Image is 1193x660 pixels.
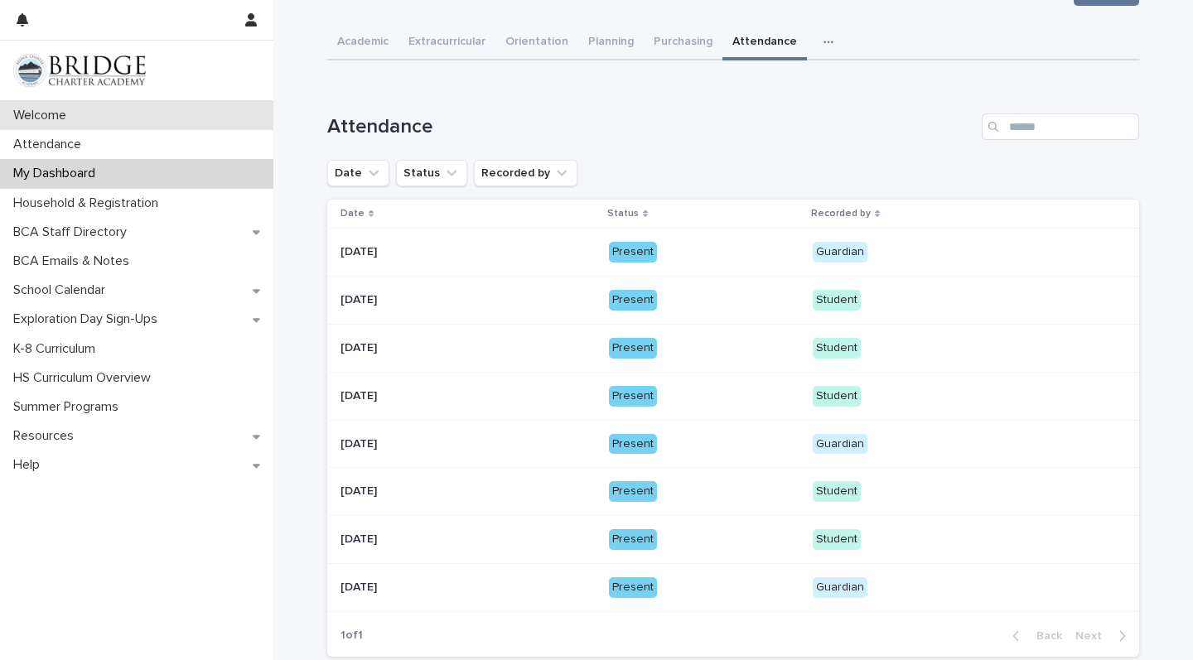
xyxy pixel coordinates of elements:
div: Student [813,481,861,502]
button: Extracurricular [398,26,495,60]
p: K-8 Curriculum [7,341,109,357]
p: 1 of 1 [327,615,376,656]
p: Recorded by [811,205,871,223]
div: Present [609,481,657,502]
p: Household & Registration [7,195,171,211]
p: Summer Programs [7,399,132,415]
p: [DATE] [341,290,380,307]
div: Present [609,434,657,455]
p: My Dashboard [7,166,109,181]
p: Welcome [7,108,80,123]
div: Present [609,386,657,407]
div: Present [609,529,657,550]
tr: [DATE][DATE] PresentStudent [327,468,1139,516]
button: Attendance [722,26,807,60]
tr: [DATE][DATE] PresentGuardian [327,563,1139,611]
p: Attendance [7,137,94,152]
div: Present [609,338,657,359]
div: Present [609,577,657,598]
p: [DATE] [341,386,380,403]
div: Present [609,242,657,263]
p: Resources [7,428,87,444]
p: [DATE] [341,338,380,355]
p: [DATE] [341,434,380,451]
p: Help [7,457,53,473]
button: Date [327,160,389,186]
button: Status [396,160,467,186]
div: Present [609,290,657,311]
button: Academic [327,26,398,60]
div: Guardian [813,242,867,263]
div: Student [813,290,861,311]
button: Next [1069,629,1139,643]
p: BCA Staff Directory [7,224,140,240]
button: Orientation [495,26,578,60]
button: Planning [578,26,644,60]
div: Guardian [813,434,867,455]
tr: [DATE][DATE] PresentGuardian [327,229,1139,277]
tr: [DATE][DATE] PresentGuardian [327,420,1139,468]
tr: [DATE][DATE] PresentStudent [327,277,1139,325]
input: Search [982,113,1139,140]
p: [DATE] [341,242,380,259]
button: Purchasing [644,26,722,60]
p: School Calendar [7,282,118,298]
p: Status [607,205,639,223]
div: Guardian [813,577,867,598]
p: Exploration Day Sign-Ups [7,311,171,327]
tr: [DATE][DATE] PresentStudent [327,324,1139,372]
img: V1C1m3IdTEidaUdm9Hs0 [13,54,146,87]
h1: Attendance [327,115,975,139]
tr: [DATE][DATE] PresentStudent [327,516,1139,564]
p: [DATE] [341,529,380,547]
button: Back [999,629,1069,643]
span: Next [1075,630,1112,642]
span: Back [1026,630,1062,642]
p: [DATE] [341,481,380,499]
p: [DATE] [341,577,380,595]
button: Recorded by [474,160,577,186]
div: Student [813,529,861,550]
div: Student [813,338,861,359]
p: HS Curriculum Overview [7,370,164,386]
p: Date [341,205,365,223]
p: BCA Emails & Notes [7,253,142,269]
tr: [DATE][DATE] PresentStudent [327,372,1139,420]
div: Student [813,386,861,407]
